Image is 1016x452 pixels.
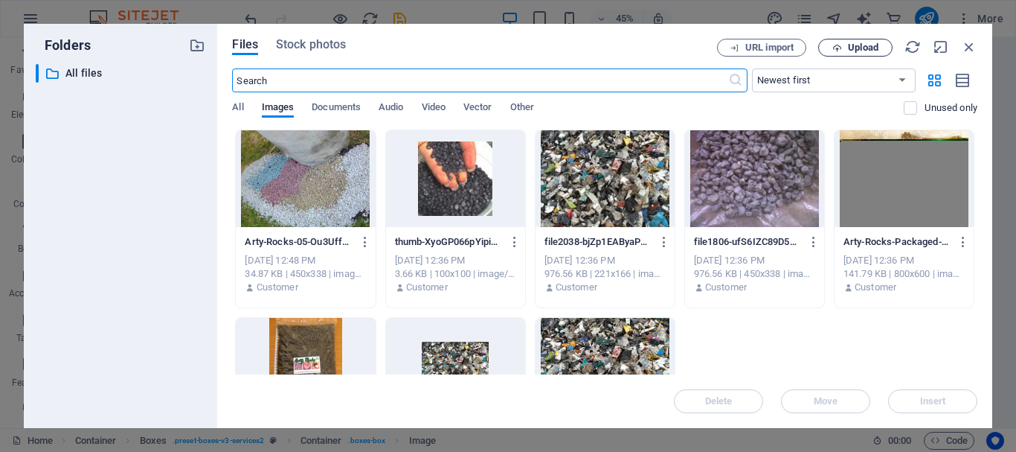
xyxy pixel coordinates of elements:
[961,39,977,55] i: Close
[245,254,366,267] div: [DATE] 12:48 PM
[245,235,353,249] p: Arty-Rocks-05-Ou3UffstoTx9FvuratR94Q.jpg
[379,98,403,119] span: Audio
[262,98,295,119] span: Images
[544,267,666,281] div: 976.56 KB | 221x166 | image/jpeg
[843,254,965,267] div: [DATE] 12:36 PM
[406,281,448,294] p: Customer
[36,64,39,83] div: ​
[848,43,878,52] span: Upload
[257,281,298,294] p: Customer
[232,36,258,54] span: Files
[925,101,977,115] p: Displays only files that are not in use on the website. Files added during this session can still...
[395,235,503,249] p: thumb-XyoGP066pYipiEHJ10R4ug.jpg
[232,69,727,92] input: Search
[395,254,516,267] div: [DATE] 12:36 PM
[843,235,951,249] p: Arty-Rocks-Packaged-03-spGPES9-6e3jfrbU6pUi-A.jpg
[694,267,815,281] div: 976.56 KB | 450x338 | image/jpeg
[694,235,802,249] p: file1806-ufS6IZC89D5NSiMeCBMUCQ.jpg
[463,98,492,119] span: Vector
[232,98,243,119] span: All
[904,39,921,55] i: Reload
[36,36,91,55] p: Folders
[843,267,965,281] div: 141.79 KB | 800x600 | image/jpeg
[395,267,516,281] div: 3.66 KB | 100x100 | image/jpeg
[189,37,205,54] i: Create new folder
[745,43,794,52] span: URL import
[276,36,346,54] span: Stock photos
[510,98,534,119] span: Other
[544,235,652,249] p: file2038-bjZp1EAByaP9A9sZphtqOA.jpg
[65,65,179,82] p: All files
[422,98,446,119] span: Video
[312,98,361,119] span: Documents
[818,39,893,57] button: Upload
[705,281,747,294] p: Customer
[245,267,366,281] div: 34.87 KB | 450x338 | image/jpeg
[855,281,896,294] p: Customer
[717,39,806,57] button: URL import
[694,254,815,267] div: [DATE] 12:36 PM
[933,39,949,55] i: Minimize
[556,281,597,294] p: Customer
[544,254,666,267] div: [DATE] 12:36 PM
